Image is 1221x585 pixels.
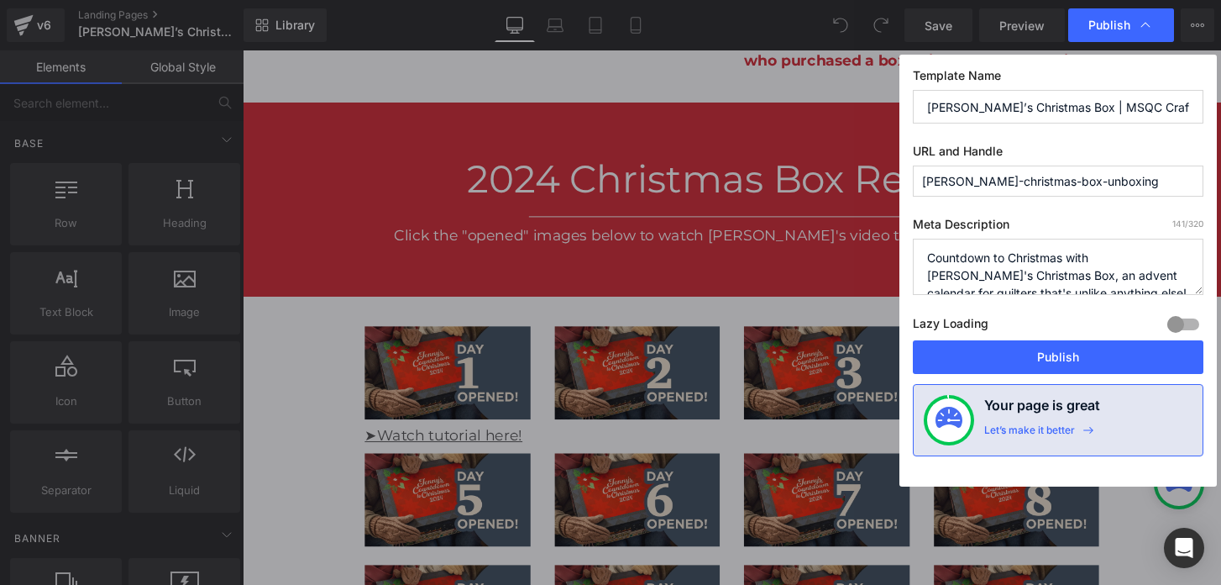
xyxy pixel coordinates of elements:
label: Template Name [913,68,1203,90]
a: click here to check it out! [700,2,899,20]
img: Video [718,287,890,383]
img: Video [324,287,496,383]
img: Video [718,419,890,515]
label: Meta Description [913,217,1203,239]
label: URL and Handle [913,144,1203,166]
img: Video [521,419,693,515]
span: /320 [1172,219,1203,229]
img: onboarding-status.svg [935,407,962,434]
div: Let’s make it better [984,424,1075,445]
textarea: Countdown to Christmas with [PERSON_NAME]'s Christmas Box, an advent calendar for quilters that's... [913,239,1203,295]
span: 2024 Christmas Box Reveals [233,109,783,157]
span: Publish [1088,18,1130,33]
div: Open Intercom Messenger [1164,528,1204,568]
a: ➤Watch tutorial here! [127,391,291,409]
img: Video [521,287,693,383]
p: Click the "opened" images below to watch [PERSON_NAME]'s video to reveal each day's gift! [124,182,892,204]
button: Publish [913,340,1203,374]
label: Lazy Loading [913,313,988,340]
span: 141 [1172,219,1185,229]
h4: Your page is great [984,395,1100,424]
img: Video [324,419,496,515]
img: Video [127,419,299,515]
img: Video [127,287,299,383]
